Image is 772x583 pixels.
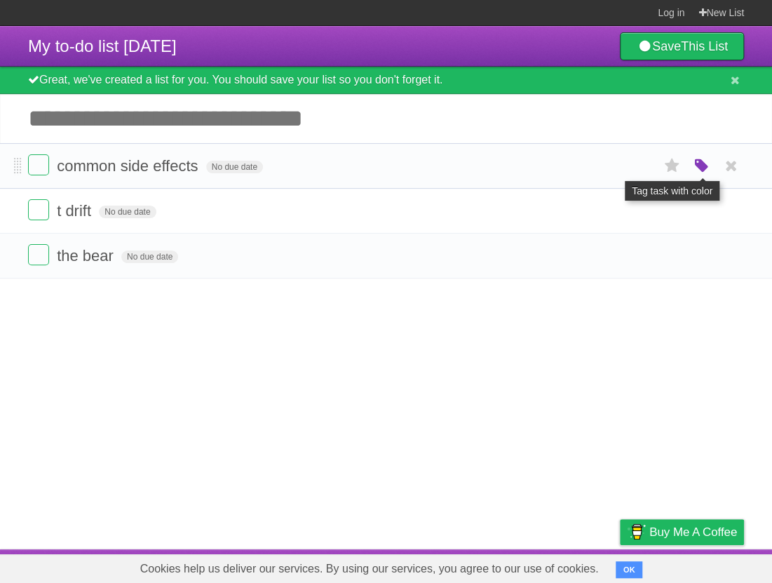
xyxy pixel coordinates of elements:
a: SaveThis List [620,32,744,60]
span: Buy me a coffee [649,520,737,544]
label: Done [28,199,49,220]
img: Buy me a coffee [627,520,646,544]
button: OK [616,561,643,578]
span: No due date [121,250,178,263]
a: Developers [480,553,536,579]
span: My to-do list [DATE] [28,36,177,55]
label: Done [28,154,49,175]
span: t drift [57,202,95,220]
span: common side effects [57,157,201,175]
span: Cookies help us deliver our services. By using our services, you agree to our use of cookies. [126,555,613,583]
label: Star task [658,154,685,177]
a: Privacy [602,553,638,579]
b: This List [681,39,728,53]
label: Done [28,244,49,265]
a: Buy me a coffee [620,519,744,545]
span: the bear [57,247,117,264]
a: Suggest a feature [656,553,744,579]
a: Terms [554,553,585,579]
a: About [433,553,463,579]
span: No due date [99,206,156,218]
span: No due date [206,161,263,173]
